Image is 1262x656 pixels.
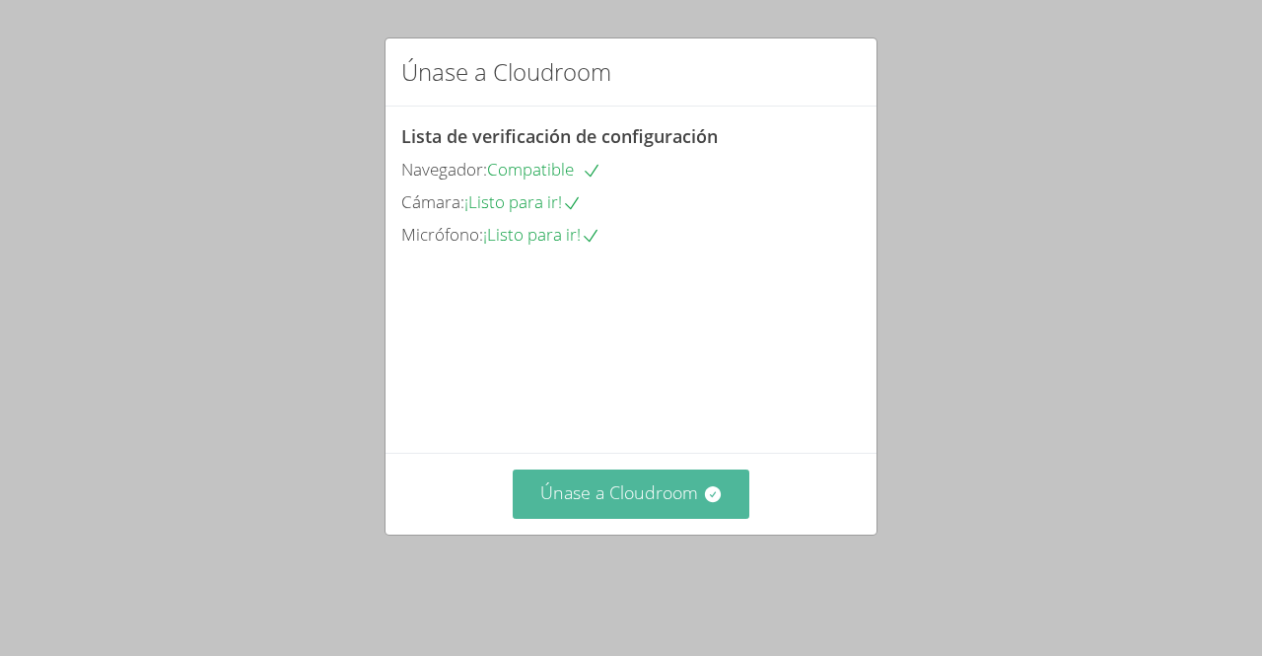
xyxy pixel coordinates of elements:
[540,480,698,504] font: Únase a Cloudroom
[401,190,464,213] font: Cámara:
[483,223,581,246] font: ¡Listo para ir!
[401,223,483,246] font: Micrófono:
[401,158,487,181] font: Navegador:
[401,55,611,88] font: Únase a Cloudroom
[401,124,718,148] font: Lista de verificación de configuración
[464,190,562,213] font: ¡Listo para ir!
[513,470,750,518] button: Únase a Cloudroom
[487,158,574,181] font: Compatible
